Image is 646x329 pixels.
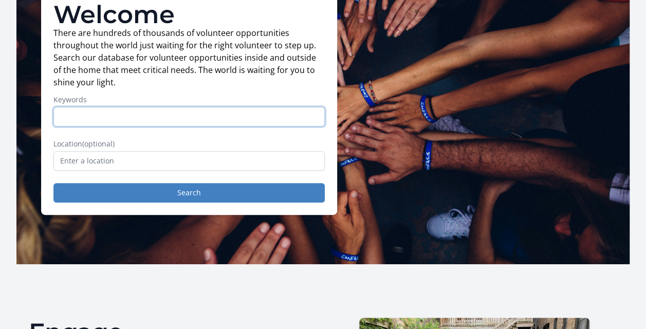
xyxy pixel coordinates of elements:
[53,27,325,88] p: There are hundreds of thousands of volunteer opportunities throughout the world just waiting for ...
[53,95,325,105] label: Keywords
[53,151,325,171] input: Enter a location
[53,139,325,149] label: Location
[53,2,325,27] h1: Welcome
[82,139,115,149] span: (optional)
[53,183,325,203] button: Search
